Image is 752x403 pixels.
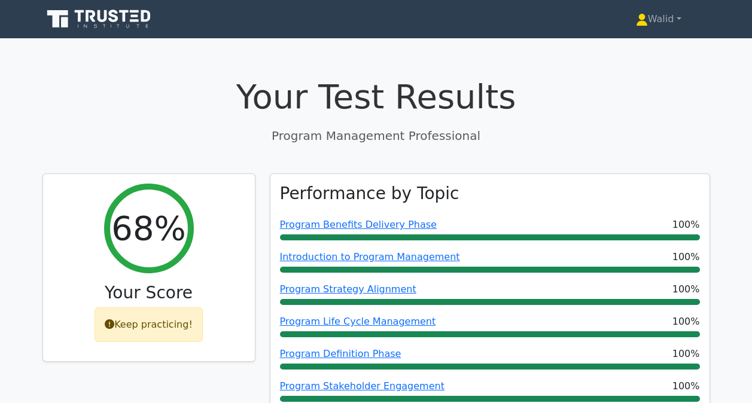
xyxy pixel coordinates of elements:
[280,316,436,327] a: Program Life Cycle Management
[111,208,185,248] h2: 68%
[672,282,700,297] span: 100%
[42,127,710,145] p: Program Management Professional
[672,347,700,361] span: 100%
[672,250,700,264] span: 100%
[672,379,700,393] span: 100%
[280,283,416,295] a: Program Strategy Alignment
[280,184,459,204] h3: Performance by Topic
[280,251,460,262] a: Introduction to Program Management
[95,307,203,342] div: Keep practicing!
[607,7,710,31] a: Walid
[53,283,245,303] h3: Your Score
[280,380,444,392] a: Program Stakeholder Engagement
[42,77,710,117] h1: Your Test Results
[280,219,437,230] a: Program Benefits Delivery Phase
[672,218,700,232] span: 100%
[672,315,700,329] span: 100%
[280,348,401,359] a: Program Definition Phase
